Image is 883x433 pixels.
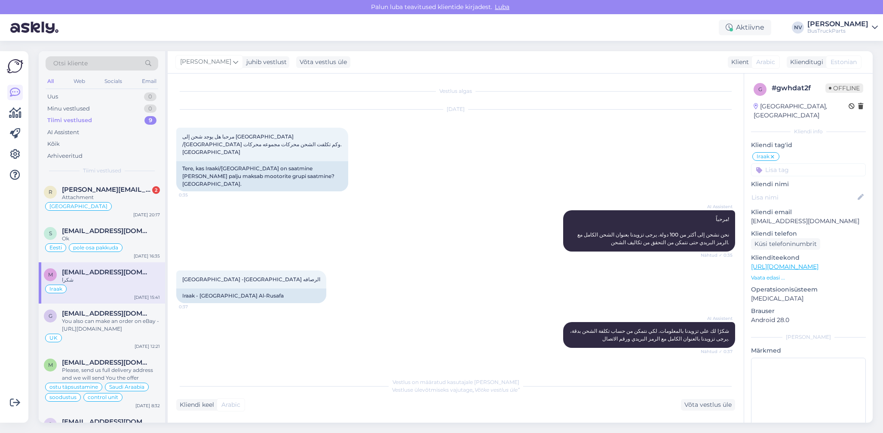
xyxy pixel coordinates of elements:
[152,186,160,194] div: 2
[135,402,160,409] div: [DATE] 8:32
[62,235,160,243] div: Ok
[570,328,730,342] span: شكرًا لك على تزويدنا بالمعلومات. لكي نتمكن من حساب تكلفة الشحن بدقة، يرجى تزويدنا بالعنوان الكامل...
[700,203,733,210] span: AI Assistent
[48,271,53,278] span: m
[681,399,735,411] div: Võta vestlus üle
[751,294,866,303] p: [MEDICAL_DATA]
[49,286,62,292] span: Iraak
[756,58,775,67] span: Arabic
[807,28,868,34] div: BusTruckParts
[751,229,866,238] p: Kliendi telefon
[243,58,287,67] div: juhib vestlust
[48,362,53,368] span: m
[772,83,825,93] div: # gwhdat2f
[47,104,90,113] div: Minu vestlused
[700,252,733,258] span: Nähtud ✓ 0:35
[176,87,735,95] div: Vestlus algas
[807,21,878,34] a: [PERSON_NAME]BusTruckParts
[62,186,151,193] span: raimo.julkunen@trackhunter.fi
[7,58,23,74] img: Askly Logo
[49,204,107,209] span: [GEOGRAPHIC_DATA]
[751,253,866,262] p: Klienditeekond
[751,263,819,270] a: [URL][DOMAIN_NAME]
[88,395,118,400] span: control unit
[751,346,866,355] p: Märkmed
[47,140,60,148] div: Kõik
[751,141,866,150] p: Kliendi tag'id
[176,289,326,303] div: Iraak - [GEOGRAPHIC_DATA] Al-Rusafa
[144,116,156,125] div: 9
[182,276,320,283] span: [GEOGRAPHIC_DATA] -[GEOGRAPHIC_DATA] الرصافه
[392,379,519,385] span: Vestlus on määratud kasutajale [PERSON_NAME]
[176,105,735,113] div: [DATE]
[751,333,866,341] div: [PERSON_NAME]
[831,58,857,67] span: Estonian
[48,421,52,427] span: q
[47,128,79,137] div: AI Assistent
[754,102,849,120] div: [GEOGRAPHIC_DATA], [GEOGRAPHIC_DATA]
[296,56,350,68] div: Võta vestlus üle
[751,217,866,226] p: [EMAIL_ADDRESS][DOMAIN_NAME]
[179,192,211,198] span: 0:35
[751,180,866,189] p: Kliendi nimi
[757,154,770,159] span: Iraak
[53,59,88,68] span: Otsi kliente
[83,167,121,175] span: Tiimi vestlused
[758,86,762,92] span: g
[751,128,866,135] div: Kliendi info
[787,58,823,67] div: Klienditugi
[472,387,520,393] i: „Võtke vestlus üle”
[751,274,866,282] p: Vaata edasi ...
[135,343,160,350] div: [DATE] 12:21
[49,395,77,400] span: soodustus
[751,316,866,325] p: Android 28.0
[492,3,512,11] span: Luba
[751,307,866,316] p: Brauser
[62,317,160,333] div: You also can make an order on eBay - [URL][DOMAIN_NAME]
[73,245,118,250] span: pole osa pakkuda
[751,163,866,176] input: Lisa tag
[140,76,158,87] div: Email
[62,227,151,235] span: seppergo@gmail.com
[751,208,866,217] p: Kliendi email
[72,76,87,87] div: Web
[792,21,804,34] div: NV
[47,116,92,125] div: Tiimi vestlused
[133,212,160,218] div: [DATE] 20:17
[49,335,58,341] span: UK
[134,294,160,301] div: [DATE] 15:41
[751,238,820,250] div: Küsi telefoninumbrit
[62,276,160,284] div: شكرا
[700,348,733,355] span: Nähtud ✓ 0:37
[62,366,160,382] div: Please, send us full delivery address and we will send You the offer
[49,189,52,195] span: r
[807,21,868,28] div: [PERSON_NAME]
[392,387,520,393] span: Vestluse ülevõtmiseks vajutage
[144,104,156,113] div: 0
[751,193,856,202] input: Lisa nimi
[719,20,771,35] div: Aktiivne
[221,400,240,409] span: Arabic
[62,418,151,426] span: qodir1972alpqosim@gmail.com
[49,313,52,319] span: g
[728,58,749,67] div: Klient
[49,230,52,236] span: s
[49,245,62,250] span: Eesti
[700,315,733,322] span: AI Assistent
[46,76,55,87] div: All
[751,285,866,294] p: Operatsioonisüsteem
[109,384,144,390] span: Saudi Araabia
[47,92,58,101] div: Uus
[176,400,214,409] div: Kliendi keel
[62,310,151,317] span: globaltransport.uk17@gmail.com
[103,76,124,87] div: Socials
[179,304,211,310] span: 0:37
[825,83,863,93] span: Offline
[62,268,151,276] span: mazen_hussein8@hotmail.com
[62,193,160,201] div: Attachment
[144,92,156,101] div: 0
[180,57,231,67] span: [PERSON_NAME]
[176,161,348,191] div: Tere, kas Iraaki/[GEOGRAPHIC_DATA] on saatmine [PERSON_NAME] palju maksab mootorite grupi saatmin...
[62,359,151,366] span: mcmashwal@yahoo.com
[49,384,98,390] span: ostu täpsustamine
